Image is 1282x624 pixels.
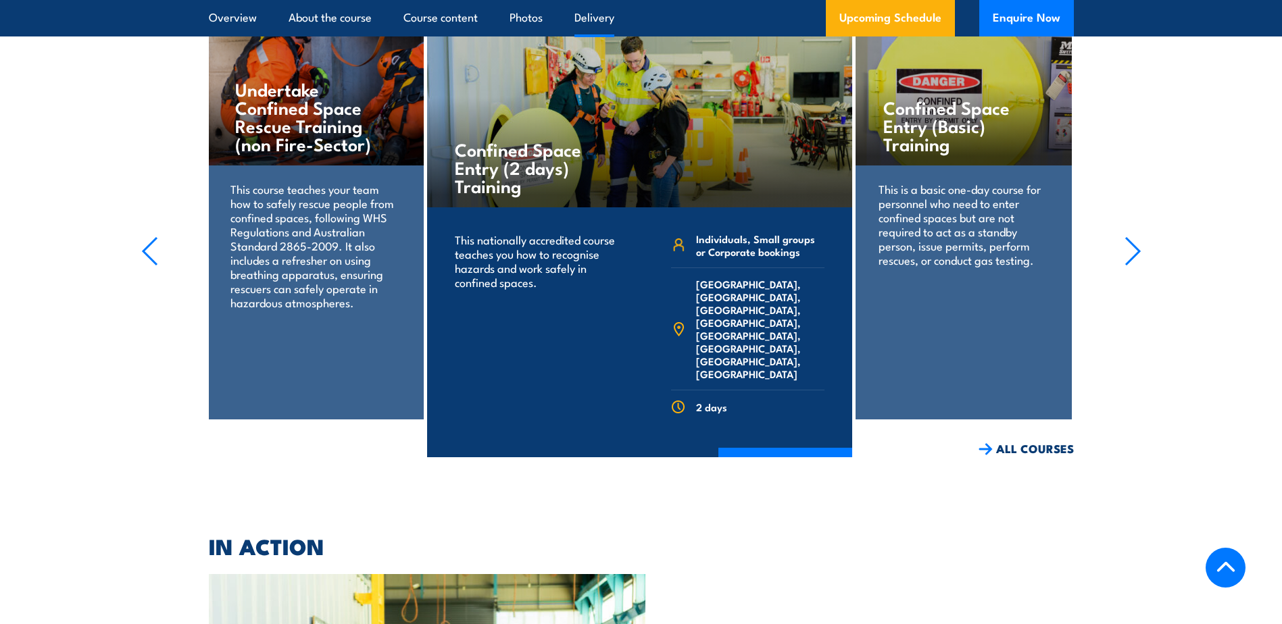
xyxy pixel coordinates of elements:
a: COURSE DETAILS [718,448,852,483]
p: This nationally accredited course teaches you how to recognise hazards and work safely in confine... [455,232,622,289]
h4: Confined Space Entry (Basic) Training [883,98,1043,153]
h2: IN ACTION [209,536,1074,555]
span: [GEOGRAPHIC_DATA], [GEOGRAPHIC_DATA], [GEOGRAPHIC_DATA], [GEOGRAPHIC_DATA], [GEOGRAPHIC_DATA], [G... [696,278,824,380]
span: 2 days [696,400,727,413]
h4: Undertake Confined Space Rescue Training (non Fire-Sector) [235,80,395,153]
p: This course teaches your team how to safely rescue people from confined spaces, following WHS Reg... [230,182,400,309]
span: Individuals, Small groups or Corporate bookings [696,232,824,258]
a: ALL COURSES [979,441,1074,457]
h4: Confined Space Entry (2 days) Training [455,140,614,194]
p: This is a basic one-day course for personnel who need to enter confined spaces but are not requir... [879,182,1048,267]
